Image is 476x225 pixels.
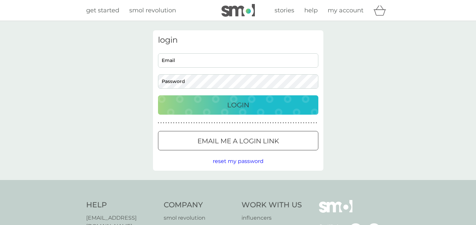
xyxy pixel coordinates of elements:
[283,121,284,125] p: ●
[316,121,317,125] p: ●
[313,121,315,125] p: ●
[199,121,200,125] p: ●
[173,121,174,125] p: ●
[216,121,218,125] p: ●
[234,121,235,125] p: ●
[237,121,238,125] p: ●
[242,121,243,125] p: ●
[201,121,202,125] p: ●
[275,121,276,125] p: ●
[267,121,269,125] p: ●
[158,95,318,115] button: Login
[232,121,233,125] p: ●
[129,7,176,14] span: smol revolution
[186,121,187,125] p: ●
[209,121,210,125] p: ●
[164,200,235,210] h4: Company
[176,121,177,125] p: ●
[221,121,223,125] p: ●
[295,121,297,125] p: ●
[257,121,259,125] p: ●
[304,7,318,14] span: help
[260,121,261,125] p: ●
[275,6,294,15] a: stories
[247,121,248,125] p: ●
[164,214,235,222] a: smol revolution
[163,121,164,125] p: ●
[197,136,279,146] p: Email me a login link
[181,121,182,125] p: ●
[168,121,169,125] p: ●
[158,35,318,45] h3: login
[226,121,228,125] p: ●
[278,121,279,125] p: ●
[219,121,220,125] p: ●
[206,121,207,125] p: ●
[308,121,309,125] p: ●
[255,121,256,125] p: ●
[319,200,352,223] img: smol
[165,121,167,125] p: ●
[301,121,302,125] p: ●
[221,4,255,17] img: smol
[275,7,294,14] span: stories
[285,121,287,125] p: ●
[213,157,264,166] button: reset my password
[229,121,230,125] p: ●
[193,121,195,125] p: ●
[86,7,119,14] span: get started
[213,158,264,164] span: reset my password
[160,121,162,125] p: ●
[273,121,274,125] p: ●
[262,121,264,125] p: ●
[178,121,180,125] p: ●
[211,121,213,125] p: ●
[183,121,185,125] p: ●
[86,200,157,210] h4: Help
[290,121,292,125] p: ●
[298,121,299,125] p: ●
[328,6,363,15] a: my account
[373,4,390,17] div: basket
[288,121,289,125] p: ●
[311,121,312,125] p: ●
[224,121,225,125] p: ●
[270,121,271,125] p: ●
[191,121,192,125] p: ●
[265,121,266,125] p: ●
[242,214,302,222] a: influencers
[196,121,197,125] p: ●
[280,121,282,125] p: ●
[303,121,304,125] p: ●
[304,6,318,15] a: help
[252,121,254,125] p: ●
[204,121,205,125] p: ●
[245,121,246,125] p: ●
[250,121,251,125] p: ●
[242,200,302,210] h4: Work With Us
[129,6,176,15] a: smol revolution
[171,121,172,125] p: ●
[158,131,318,150] button: Email me a login link
[158,121,159,125] p: ●
[214,121,215,125] p: ●
[328,7,363,14] span: my account
[240,121,241,125] p: ●
[188,121,190,125] p: ●
[293,121,294,125] p: ●
[86,6,119,15] a: get started
[227,100,249,110] p: Login
[306,121,307,125] p: ●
